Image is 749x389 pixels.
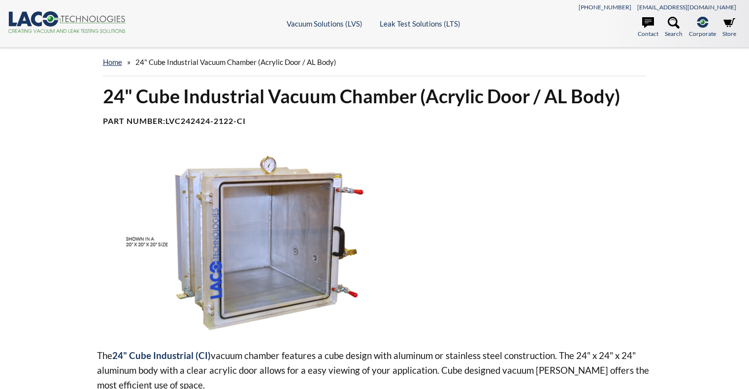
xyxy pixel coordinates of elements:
a: home [103,58,122,66]
span: 24" Cube Industrial Vacuum Chamber (Acrylic Door / AL Body) [135,58,336,66]
a: Store [722,17,736,38]
b: LVC242424-2122-CI [165,116,246,125]
span: Corporate [689,29,716,38]
img: LVC242424-2122-CI Front View [97,150,423,332]
h4: Part Number: [103,116,647,126]
h1: 24" Cube Industrial Vacuum Chamber (Acrylic Door / AL Body) [103,84,647,108]
div: » [103,48,647,76]
a: Leak Test Solutions (LTS) [380,19,460,28]
a: [EMAIL_ADDRESS][DOMAIN_NAME] [637,3,736,11]
a: Contact [638,17,658,38]
a: Vacuum Solutions (LVS) [287,19,362,28]
strong: 24" Cube Industrial (CI) [112,350,211,361]
a: [PHONE_NUMBER] [579,3,631,11]
a: Search [665,17,683,38]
